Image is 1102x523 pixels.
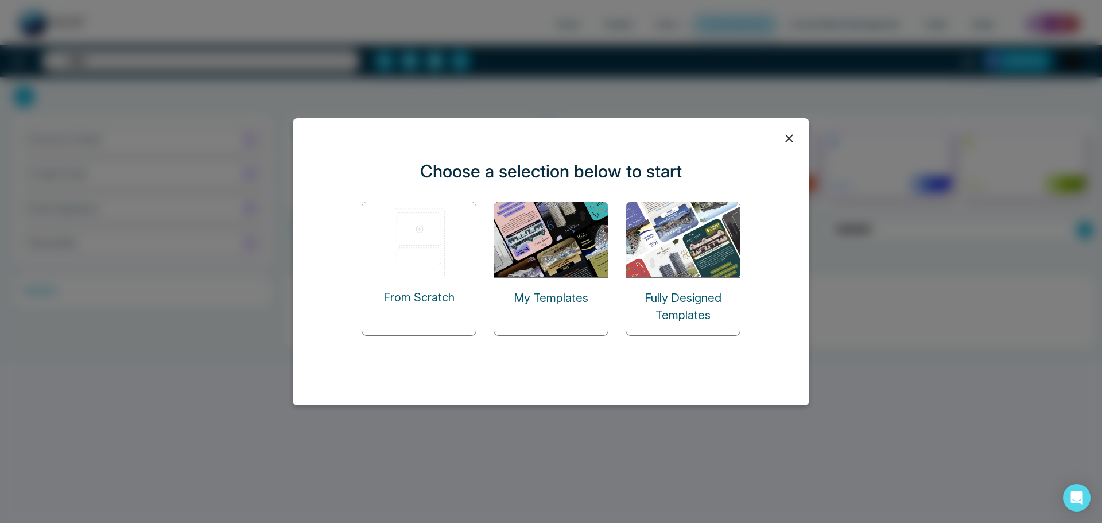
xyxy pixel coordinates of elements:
[1063,484,1091,512] div: Open Intercom Messenger
[514,289,588,307] p: My Templates
[420,158,682,184] p: Choose a selection below to start
[494,202,609,277] img: my-templates.png
[362,202,477,277] img: start-from-scratch.png
[626,202,741,277] img: designed-templates.png
[383,289,455,306] p: From Scratch
[626,289,740,324] p: Fully Designed Templates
